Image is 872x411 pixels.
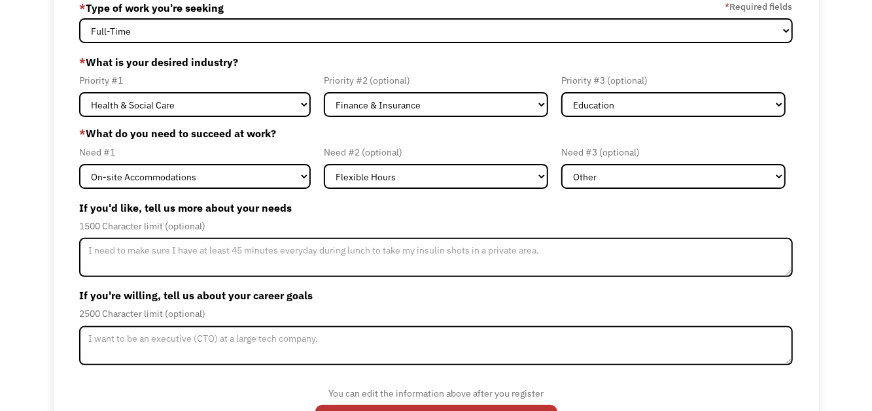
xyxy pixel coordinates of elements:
label: If you'd like, tell us more about your needs [79,197,792,218]
div: You can edit the information above after you register [315,386,557,401]
div: Need #1 [79,144,310,160]
div: 2500 Character limit (optional) [79,306,792,321]
div: Need #3 (optional) [561,144,786,160]
div: Priority #1 [79,73,310,88]
label: What do you need to succeed at work? [79,125,792,141]
div: Need #2 (optional) [324,144,548,160]
label: What is your desired industry? [79,52,792,73]
div: Priority #2 (optional) [324,73,548,88]
label: If you're willing, tell us about your career goals [79,285,792,306]
div: 1500 Character limit (optional) [79,218,792,234]
div: Priority #3 (optional) [561,73,786,88]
